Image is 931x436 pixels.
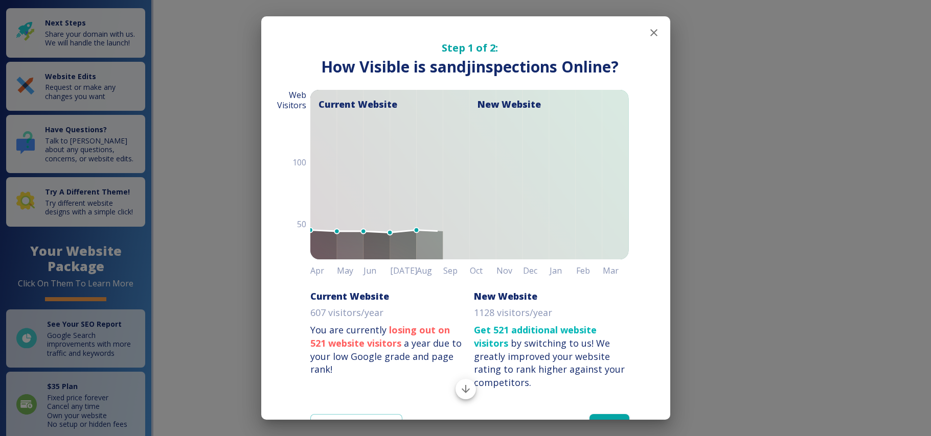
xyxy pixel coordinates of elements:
p: 607 visitors/year [310,306,383,320]
h6: Aug [417,263,443,278]
p: 1128 visitors/year [474,306,552,320]
div: We greatly improved your website rating to rank higher against your competitors. [474,337,625,389]
h6: Jan [550,263,576,278]
h6: Jun [364,263,390,278]
h6: Apr [310,263,337,278]
h6: Current Website [310,290,389,302]
h6: New Website [474,290,537,302]
a: View Graph Details [310,414,402,435]
h6: Dec [523,263,550,278]
strong: Get 521 additional website visitors [474,324,597,349]
button: Next [589,414,629,435]
h6: Sep [443,263,470,278]
h6: Feb [576,263,603,278]
p: by switching to us! [474,324,629,390]
button: Scroll to bottom [456,379,476,399]
h6: Nov [496,263,523,278]
h6: May [337,263,364,278]
p: You are currently a year due to your low Google grade and page rank! [310,324,466,376]
strong: losing out on 521 website visitors [310,324,450,349]
h6: [DATE] [390,263,417,278]
h6: Mar [603,263,629,278]
h6: Oct [470,263,496,278]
